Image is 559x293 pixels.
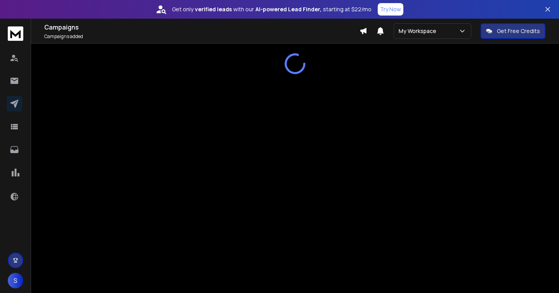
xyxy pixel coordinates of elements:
button: S [8,273,23,288]
p: My Workspace [399,27,439,35]
p: Get only with our starting at $22/mo [172,5,372,13]
img: logo [8,26,23,41]
strong: verified leads [195,5,232,13]
p: Get Free Credits [497,27,540,35]
button: Get Free Credits [481,23,545,39]
p: Campaigns added [44,33,359,40]
button: Try Now [378,3,403,16]
p: Try Now [380,5,401,13]
strong: AI-powered Lead Finder, [255,5,321,13]
h1: Campaigns [44,23,359,32]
